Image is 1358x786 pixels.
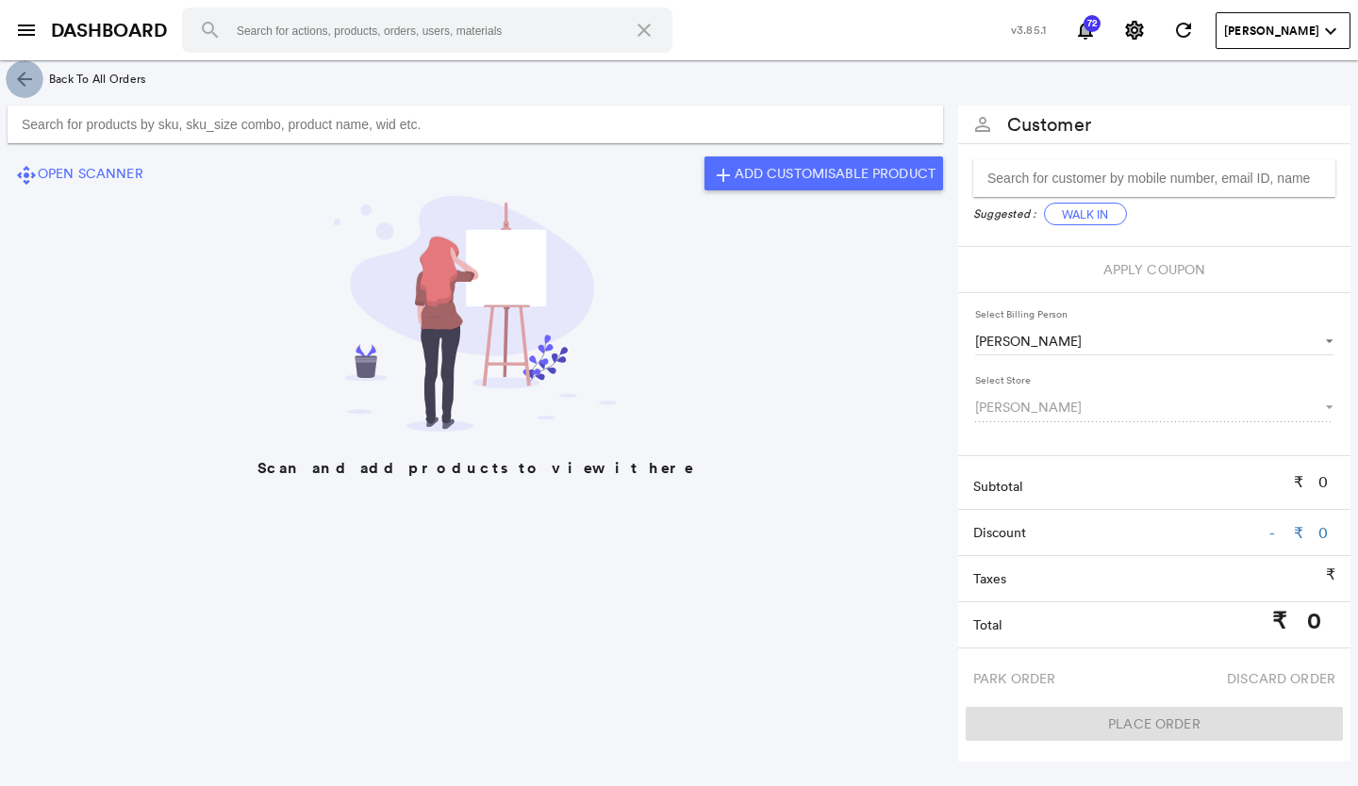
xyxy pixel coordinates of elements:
[958,247,1350,292] div: Select a customer before checking for coupons
[964,106,1002,143] button: person_outline
[1096,253,1214,287] button: Apply Coupon
[1172,19,1195,41] md-icon: refresh
[975,327,1333,355] md-select: Select Billing Person
[1219,662,1343,696] button: Discard Order
[973,477,1294,496] p: Subtotal
[1116,11,1153,49] button: Settings
[15,19,38,41] md-icon: menu
[15,164,38,187] md-icon: control_camera
[1269,514,1335,551] button: - ₹ 0
[199,19,222,41] md-icon: search
[621,8,667,53] button: Clear
[1083,19,1101,28] span: 72
[973,569,1326,588] p: Taxes
[712,164,735,187] md-icon: add
[966,707,1343,741] button: Place Order
[6,60,43,98] a: arrow_back
[49,71,145,87] span: Back To All Orders
[966,662,1063,696] button: Park Order
[1165,11,1202,49] button: Refresh State
[704,156,943,190] button: addAdd Customisable Product
[188,8,233,53] button: Search
[633,19,655,41] md-icon: close
[1074,19,1097,41] md-icon: notifications
[973,523,1269,542] p: Discount
[334,196,617,432] img: blank.svg
[182,8,672,53] input: Search for actions, products, orders, users, materials
[973,159,1335,197] input: Search for customer by mobile number, email ID, name
[973,205,1036,221] i: Suggested :
[1272,604,1335,636] p: ₹ 0
[8,106,943,143] input: Search for products by sku, sku_size combo, product name, wid etc.
[8,11,45,49] button: open sidebar
[973,662,1055,696] span: Park Order
[975,332,1309,351] span: [PERSON_NAME]
[1294,471,1335,493] p: ₹ 0
[8,156,151,190] button: control_cameraOpen Scanner
[1007,111,1091,139] span: Customer
[1044,203,1127,225] button: Walk In
[1123,19,1146,41] md-icon: settings
[13,68,36,90] md-icon: arrow_back
[975,393,1333,421] md-select: Select Store
[973,615,1272,634] p: Total
[1216,12,1350,49] button: User
[1269,523,1335,542] a: - ₹ 0
[1319,20,1342,42] md-icon: expand_more
[51,17,167,44] a: DASHBOARD
[257,460,693,477] h5: Scan and add products to view it here
[971,113,994,136] md-icon: person_outline
[975,398,1309,417] span: [PERSON_NAME]
[1067,11,1104,49] button: Notifications
[1224,23,1319,40] span: [PERSON_NAME]
[1326,564,1335,585] p: ₹
[1011,22,1046,38] span: v3.85.1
